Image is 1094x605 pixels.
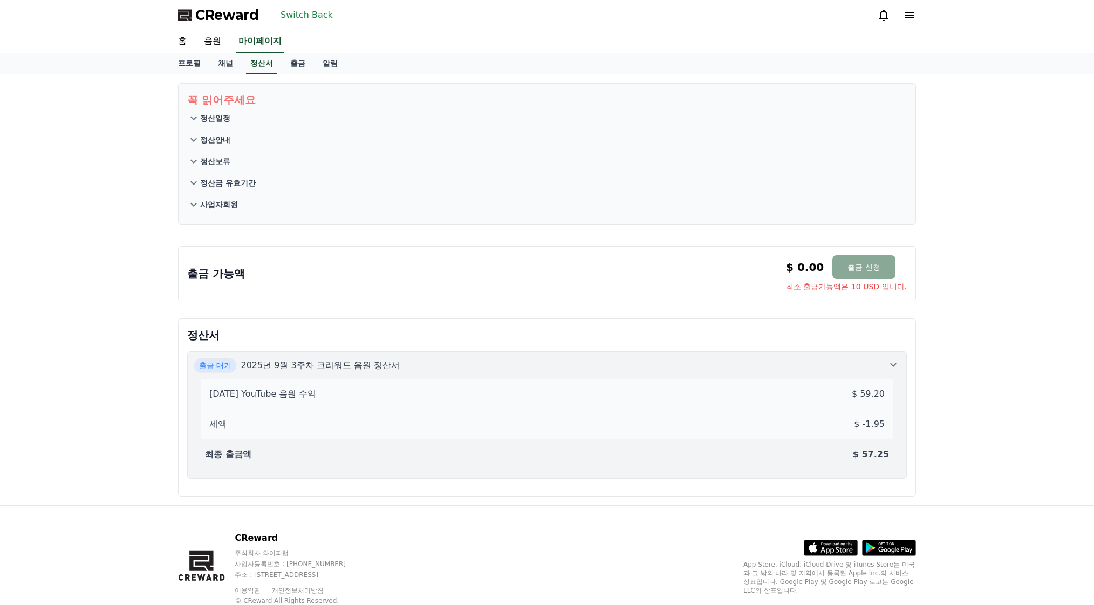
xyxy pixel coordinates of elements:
[235,587,269,594] a: 이용약관
[187,194,907,215] button: 사업자회원
[205,448,251,461] p: 최종 출금액
[187,107,907,129] button: 정산일정
[854,418,885,431] p: $ -1.95
[187,172,907,194] button: 정산금 유효기간
[743,560,916,595] p: App Store, iCloud, iCloud Drive 및 iTunes Store는 미국과 그 밖의 나라 및 지역에서 등록된 Apple Inc.의 서비스 상표입니다. Goo...
[187,351,907,479] button: 출금 대기 2025년 9월 3주차 크리워드 음원 정산서 [DATE] YouTube 음원 수익 $ 59.20 세액 $ -1.95 최종 출금액 $ 57.25
[169,30,195,53] a: 홈
[246,53,277,74] a: 정산서
[235,549,366,558] p: 주식회사 와이피랩
[195,30,230,53] a: 음원
[178,6,259,24] a: CReward
[853,448,889,461] p: $ 57.25
[209,418,227,431] p: 세액
[852,388,885,400] p: $ 59.20
[187,266,245,281] p: 출금 가능액
[241,359,400,372] p: 2025년 9월 3주차 크리워드 음원 정산서
[276,6,337,24] button: Switch Back
[200,199,238,210] p: 사업자회원
[187,129,907,151] button: 정산안내
[209,53,242,74] a: 채널
[187,151,907,172] button: 정산보류
[235,596,366,605] p: © CReward All Rights Reserved.
[832,255,895,279] button: 출금 신청
[786,260,824,275] p: $ 0.00
[187,328,907,343] p: 정산서
[187,92,907,107] p: 꼭 읽어주세요
[209,388,316,400] p: [DATE] YouTube 음원 수익
[200,178,256,188] p: 정산금 유효기간
[235,560,366,568] p: 사업자등록번호 : [PHONE_NUMBER]
[282,53,314,74] a: 출금
[169,53,209,74] a: 프로필
[236,30,284,53] a: 마이페이지
[194,358,236,372] span: 출금 대기
[195,6,259,24] span: CReward
[200,134,230,145] p: 정산안내
[200,113,230,124] p: 정산일정
[272,587,324,594] a: 개인정보처리방침
[235,532,366,545] p: CReward
[235,570,366,579] p: 주소 : [STREET_ADDRESS]
[786,281,907,292] span: 최소 출금가능액은 10 USD 입니다.
[314,53,346,74] a: 알림
[200,156,230,167] p: 정산보류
